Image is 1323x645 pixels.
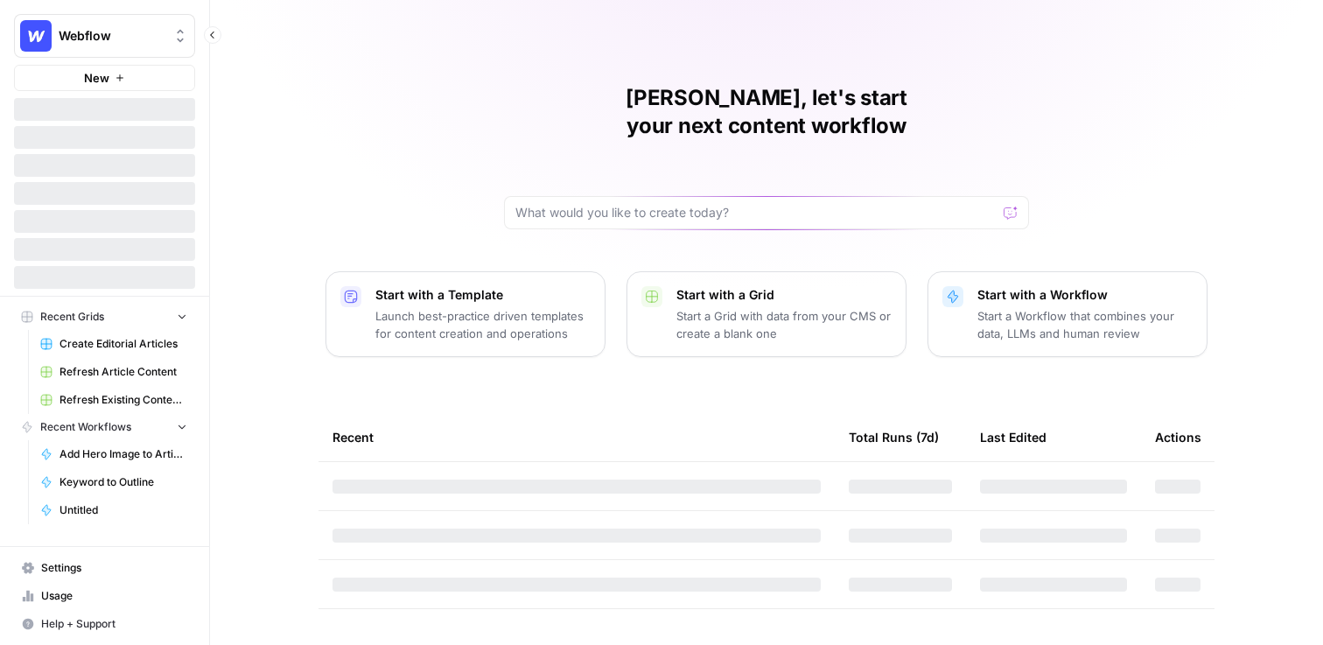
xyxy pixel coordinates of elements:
button: Recent Grids [14,304,195,330]
button: Recent Workflows [14,414,195,440]
button: Help + Support [14,610,195,638]
p: Start with a Template [375,286,591,304]
a: Refresh Existing Content (6) [32,386,195,414]
button: Workspace: Webflow [14,14,195,58]
p: Start a Workflow that combines your data, LLMs and human review [977,307,1193,342]
span: New [84,69,109,87]
span: Webflow [59,27,164,45]
span: Settings [41,560,187,576]
span: Recent Grids [40,309,104,325]
a: Settings [14,554,195,582]
div: Actions [1155,413,1201,461]
button: New [14,65,195,91]
span: Refresh Existing Content (6) [59,392,187,408]
span: Refresh Article Content [59,364,187,380]
span: Create Editorial Articles [59,336,187,352]
span: Keyword to Outline [59,474,187,490]
a: Keyword to Outline [32,468,195,496]
span: Untitled [59,502,187,518]
p: Start with a Workflow [977,286,1193,304]
a: Create Editorial Articles [32,330,195,358]
p: Start with a Grid [676,286,892,304]
span: Add Hero Image to Article [59,446,187,462]
div: Recent [332,413,821,461]
p: Launch best-practice driven templates for content creation and operations [375,307,591,342]
button: Start with a GridStart a Grid with data from your CMS or create a blank one [626,271,906,357]
p: Start a Grid with data from your CMS or create a blank one [676,307,892,342]
img: Webflow Logo [20,20,52,52]
button: Start with a WorkflowStart a Workflow that combines your data, LLMs and human review [927,271,1207,357]
span: Help + Support [41,616,187,632]
span: Recent Workflows [40,419,131,435]
a: Untitled [32,496,195,524]
input: What would you like to create today? [515,204,997,221]
button: Start with a TemplateLaunch best-practice driven templates for content creation and operations [325,271,605,357]
div: Last Edited [980,413,1046,461]
a: Refresh Article Content [32,358,195,386]
h1: [PERSON_NAME], let's start your next content workflow [504,84,1029,140]
div: Total Runs (7d) [849,413,939,461]
a: Usage [14,582,195,610]
span: Usage [41,588,187,604]
a: Add Hero Image to Article [32,440,195,468]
